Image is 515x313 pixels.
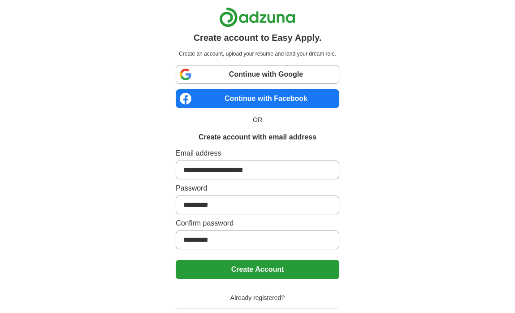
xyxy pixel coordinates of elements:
img: Adzuna logo [219,7,295,27]
h1: Create account with email address [199,132,316,143]
a: Continue with Facebook [176,89,339,108]
a: Continue with Google [176,65,339,84]
h1: Create account to Easy Apply. [194,31,322,44]
span: Already registered? [225,293,290,303]
label: Email address [176,148,339,159]
label: Confirm password [176,218,339,229]
button: Create Account [176,260,339,279]
p: Create an account, upload your resume and land your dream role. [177,50,338,58]
label: Password [176,183,339,194]
span: OR [247,115,268,125]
